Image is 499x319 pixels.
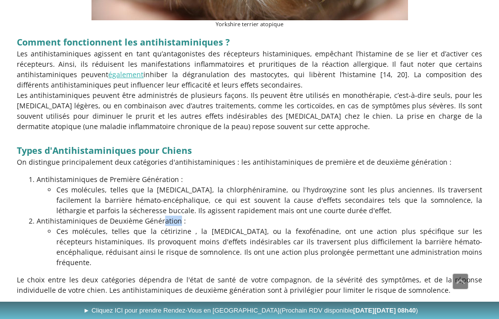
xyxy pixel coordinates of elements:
strong: Types d'Antihistaminiques pour Chiens [17,144,192,156]
p: Les antihistaminiques peuvent être administrés de plusieurs façons. Ils peuvent être utilisés en ... [17,90,483,132]
a: Défiler vers le haut [453,273,468,289]
p: Ces molécules, telles que la cétirizine , la [MEDICAL_DATA], ou la fexofénadine, ont une action p... [56,226,483,268]
p: Antihistaminiques de Première Génération : [37,174,483,184]
p: Le choix entre les deux catégories dépendra de l'état de santé de votre compagnon, de la sévérité... [17,274,483,295]
span: ► Cliquez ICI pour prendre Rendez-Vous en [GEOGRAPHIC_DATA] [83,307,418,314]
p: Les antihistaminiques agissent en tant qu’antagonistes des récepteurs histaminiques, empêchant l’... [17,48,483,90]
b: [DATE][DATE] 08h40 [353,307,416,314]
span: Défiler vers le haut [453,274,468,289]
p: Antihistaminiques de Deuxième Génération : [37,216,483,226]
figcaption: Yorkshire terrier atopique [91,20,408,29]
span: (Prochain RDV disponible ) [279,307,418,314]
p: On distingue principalement deux catégories d'antihistaminiques : les antihistaminiques de premiè... [17,157,483,167]
p: Ces molécules, telles que la [MEDICAL_DATA], la chlorphéniramine, ou l'hydroxyzine sont les plus ... [56,184,483,216]
span: Comment fonctionnent les antihistaminiques ? [17,36,230,48]
a: également [108,70,143,79]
